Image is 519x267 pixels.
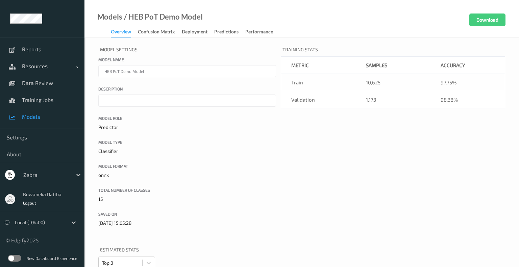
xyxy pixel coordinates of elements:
div: Predictions [214,28,239,37]
button: Download [469,14,505,26]
label: Model name [98,56,276,62]
td: Validation [281,91,356,108]
label: Model Format [98,163,276,169]
td: 10,625 [356,74,430,91]
p: onnx [98,172,276,179]
a: Deployment [182,27,214,37]
p: 15 [98,196,276,203]
div: Overview [111,28,131,37]
td: 97.75% [430,74,505,91]
a: Overview [111,27,138,37]
p: [DATE] 15:05:28 [98,220,276,226]
label: Saved On [98,211,276,217]
p: Estimated Stats [98,245,505,257]
label: Description [98,86,276,92]
td: 98.38% [430,91,505,108]
label: Model Type [98,139,276,145]
div: Performance [245,28,273,37]
p: Predictor [98,124,276,131]
div: / HEB PoT Demo Model [122,14,203,20]
label: Total number of classes [98,187,276,193]
p: Classifier [98,148,276,155]
th: Samples [356,57,430,74]
td: 1,173 [356,91,430,108]
div: Deployment [182,28,207,37]
th: metric [281,57,356,74]
th: Accuracy [430,57,505,74]
a: Performance [245,27,280,37]
a: Predictions [214,27,245,37]
a: Models [97,14,122,20]
p: Training Stats [281,45,505,56]
td: Train [281,74,356,91]
label: Model Role [98,115,276,121]
p: Model Settings [98,45,276,56]
div: Confusion matrix [138,28,175,37]
a: Confusion matrix [138,27,182,37]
